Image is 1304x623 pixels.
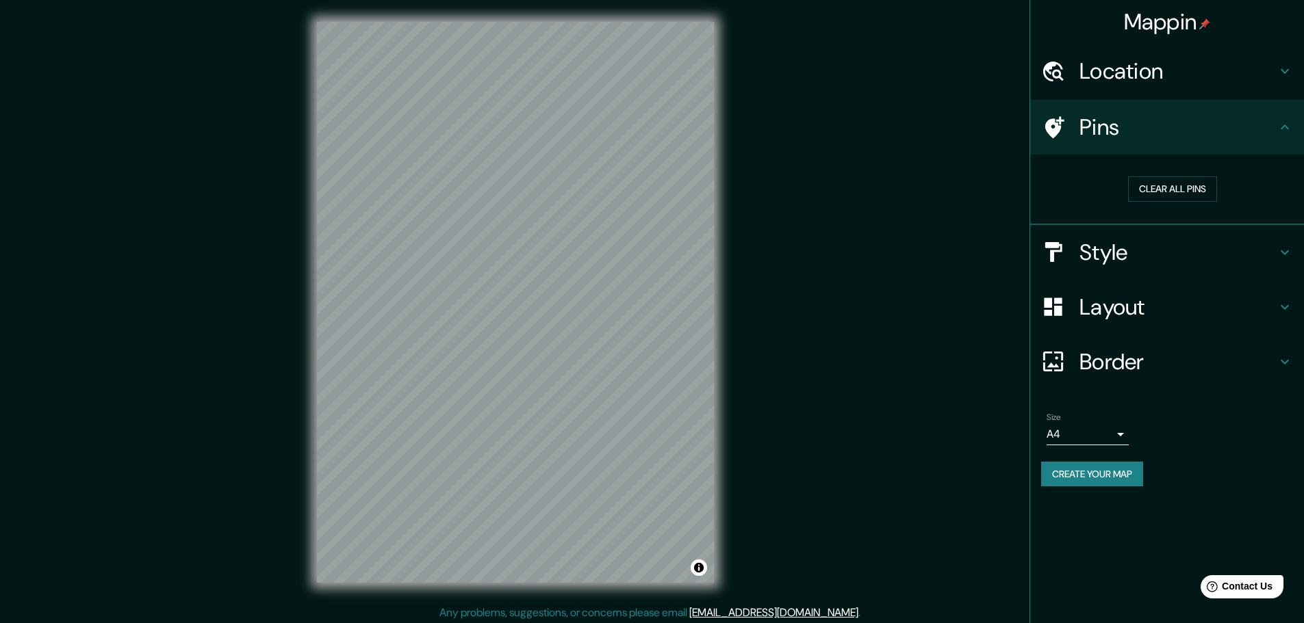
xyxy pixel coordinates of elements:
canvas: Map [317,22,714,583]
h4: Border [1079,348,1277,375]
div: Layout [1030,280,1304,334]
h4: Pins [1079,114,1277,141]
div: . [860,605,862,621]
a: [EMAIL_ADDRESS][DOMAIN_NAME] [689,605,858,620]
div: . [862,605,865,621]
h4: Location [1079,57,1277,85]
h4: Style [1079,239,1277,266]
button: Create your map [1041,462,1143,487]
h4: Layout [1079,293,1277,321]
div: A4 [1047,423,1129,445]
iframe: Help widget launcher [1182,570,1289,608]
label: Size [1047,411,1061,423]
img: pin-icon.png [1199,18,1210,29]
div: Pins [1030,100,1304,155]
div: Border [1030,334,1304,389]
button: Toggle attribution [691,559,707,576]
div: Location [1030,44,1304,98]
p: Any problems, suggestions, or concerns please email . [439,605,860,621]
h4: Mappin [1124,8,1211,36]
button: Clear all pins [1128,176,1217,202]
div: Style [1030,225,1304,280]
